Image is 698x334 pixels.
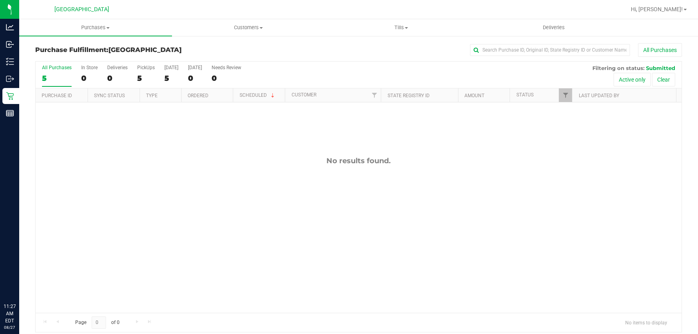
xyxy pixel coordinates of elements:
[94,93,125,98] a: Sync Status
[579,93,619,98] a: Last Updated By
[188,65,202,70] div: [DATE]
[146,93,158,98] a: Type
[619,316,674,328] span: No items to display
[212,65,241,70] div: Needs Review
[368,88,381,102] a: Filter
[6,40,14,48] inline-svg: Inbound
[54,6,109,13] span: [GEOGRAPHIC_DATA]
[108,46,182,54] span: [GEOGRAPHIC_DATA]
[325,24,477,31] span: Tills
[164,65,178,70] div: [DATE]
[4,303,16,324] p: 11:27 AM EDT
[6,75,14,83] inline-svg: Outbound
[164,74,178,83] div: 5
[8,270,32,294] iframe: Resource center
[137,65,155,70] div: PickUps
[6,109,14,117] inline-svg: Reports
[42,93,72,98] a: Purchase ID
[137,74,155,83] div: 5
[388,93,430,98] a: State Registry ID
[6,58,14,66] inline-svg: Inventory
[559,88,572,102] a: Filter
[516,92,534,98] a: Status
[42,74,72,83] div: 5
[6,23,14,31] inline-svg: Analytics
[36,156,682,165] div: No results found.
[212,74,241,83] div: 0
[532,24,576,31] span: Deliveries
[292,92,316,98] a: Customer
[81,74,98,83] div: 0
[477,19,630,36] a: Deliveries
[172,19,325,36] a: Customers
[188,93,208,98] a: Ordered
[592,65,644,71] span: Filtering on status:
[107,65,128,70] div: Deliveries
[6,92,14,100] inline-svg: Retail
[652,73,675,86] button: Clear
[325,19,478,36] a: Tills
[35,46,251,54] h3: Purchase Fulfillment:
[638,43,682,57] button: All Purchases
[240,92,276,98] a: Scheduled
[614,73,651,86] button: Active only
[19,19,172,36] a: Purchases
[81,65,98,70] div: In Store
[646,65,675,71] span: Submitted
[470,44,630,56] input: Search Purchase ID, Original ID, State Registry ID or Customer Name...
[4,324,16,330] p: 08/27
[631,6,683,12] span: Hi, [PERSON_NAME]!
[68,316,126,329] span: Page of 0
[19,24,172,31] span: Purchases
[42,65,72,70] div: All Purchases
[172,24,324,31] span: Customers
[464,93,484,98] a: Amount
[107,74,128,83] div: 0
[188,74,202,83] div: 0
